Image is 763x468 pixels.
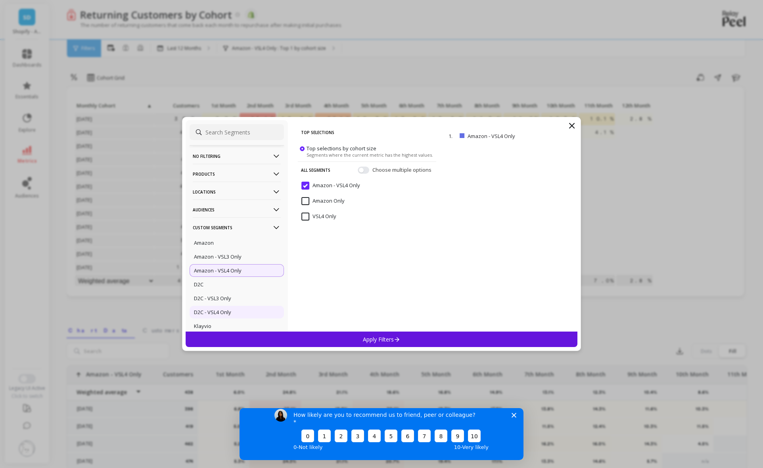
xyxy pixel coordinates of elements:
span: Amazon - VSL4 Only [301,182,360,190]
p: All Segments [301,162,330,178]
p: Custom Segments [193,217,281,238]
iframe: Survey by Kateryna from Peel [240,408,523,460]
p: Locations [193,182,281,202]
p: Top Selections [301,124,433,141]
p: D2C - VSL3 Only [194,295,231,302]
span: Choose multiple options [372,166,433,174]
span: Segments where the current metric has the highest values. [307,152,433,158]
p: Amazon [194,239,214,246]
p: Amazon - VSL4 Only [194,267,242,274]
p: Audiences [193,199,281,220]
p: Klayvio [194,322,211,330]
p: Amazon - VSL3 Only [194,253,242,260]
p: Amazon - VSL4 Only [468,132,544,140]
span: Top selections by cohort size [307,145,376,152]
span: Amazon Only [301,197,345,205]
p: Products [193,164,281,184]
span: VSL4 Only [301,213,336,221]
input: Search Segments [190,124,284,140]
p: D2C - VSL4 Only [194,309,231,316]
p: Apply Filters [363,336,401,343]
p: 1. [449,132,456,140]
p: D2C [194,281,203,288]
p: No filtering [193,146,281,166]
